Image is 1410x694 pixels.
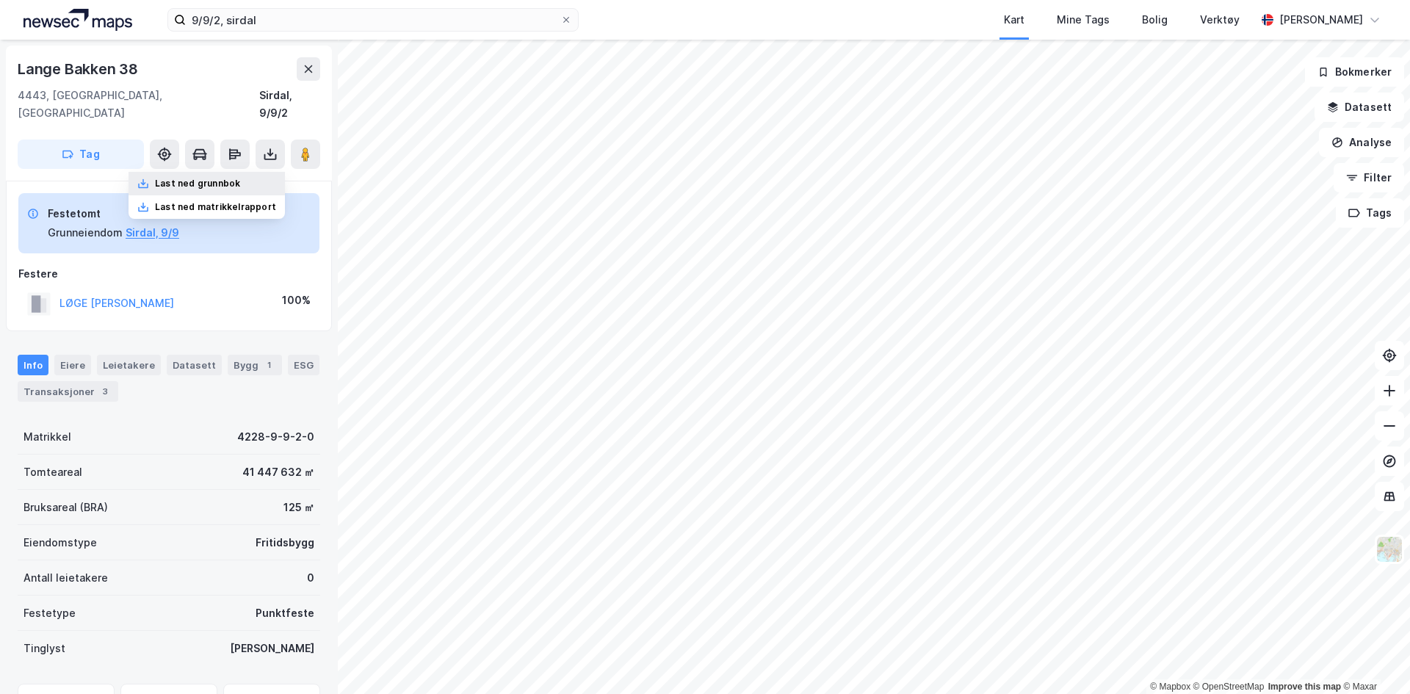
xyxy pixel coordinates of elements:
[18,355,48,375] div: Info
[256,604,314,622] div: Punktfeste
[1279,11,1363,29] div: [PERSON_NAME]
[283,499,314,516] div: 125 ㎡
[1150,682,1190,692] a: Mapbox
[23,640,65,657] div: Tinglyst
[1200,11,1240,29] div: Verktøy
[23,499,108,516] div: Bruksareal (BRA)
[23,534,97,552] div: Eiendomstype
[18,57,141,81] div: Lange Bakken 38
[54,355,91,375] div: Eiere
[1057,11,1110,29] div: Mine Tags
[282,292,311,309] div: 100%
[259,87,320,122] div: Sirdal, 9/9/2
[261,358,276,372] div: 1
[256,534,314,552] div: Fritidsbygg
[1004,11,1024,29] div: Kart
[1268,682,1341,692] a: Improve this map
[307,569,314,587] div: 0
[1337,623,1410,694] div: Kontrollprogram for chat
[18,265,319,283] div: Festere
[23,9,132,31] img: logo.a4113a55bc3d86da70a041830d287a7e.svg
[186,9,560,31] input: Søk på adresse, matrikkel, gårdeiere, leietakere eller personer
[242,463,314,481] div: 41 447 632 ㎡
[1305,57,1404,87] button: Bokmerker
[18,140,144,169] button: Tag
[98,384,112,399] div: 3
[155,201,276,213] div: Last ned matrikkelrapport
[1337,623,1410,694] iframe: Chat Widget
[23,604,76,622] div: Festetype
[237,428,314,446] div: 4228-9-9-2-0
[1375,535,1403,563] img: Z
[288,355,319,375] div: ESG
[1336,198,1404,228] button: Tags
[1193,682,1265,692] a: OpenStreetMap
[1319,128,1404,157] button: Analyse
[18,381,118,402] div: Transaksjoner
[48,205,179,223] div: Festetomt
[23,569,108,587] div: Antall leietakere
[23,428,71,446] div: Matrikkel
[48,224,123,242] div: Grunneiendom
[23,463,82,481] div: Tomteareal
[1142,11,1168,29] div: Bolig
[167,355,222,375] div: Datasett
[126,224,179,242] button: Sirdal, 9/9
[97,355,161,375] div: Leietakere
[18,87,259,122] div: 4443, [GEOGRAPHIC_DATA], [GEOGRAPHIC_DATA]
[228,355,282,375] div: Bygg
[230,640,314,657] div: [PERSON_NAME]
[155,178,240,189] div: Last ned grunnbok
[1334,163,1404,192] button: Filter
[1315,93,1404,122] button: Datasett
